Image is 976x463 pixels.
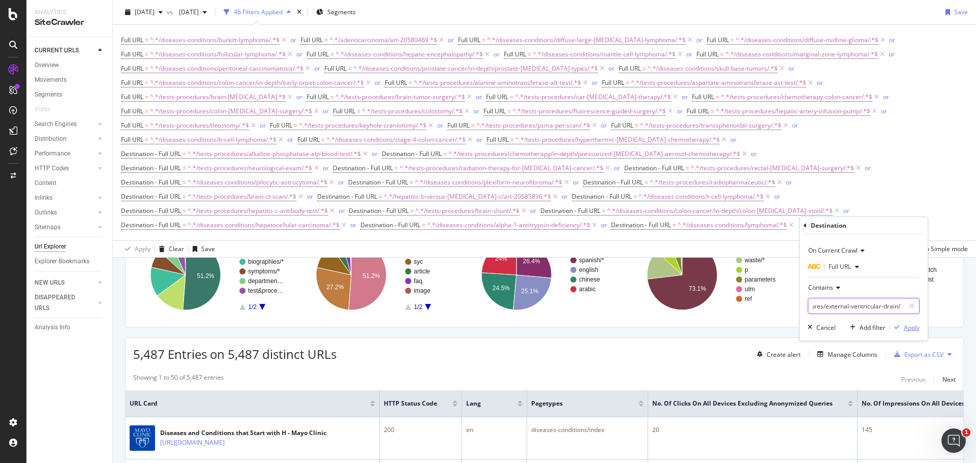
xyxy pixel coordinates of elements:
div: or [296,92,302,101]
span: ^.*/tests-procedures/hyperthermic-[MEDICAL_DATA]-chemotherapy/.*$ [515,133,720,147]
span: Full URL [121,107,143,115]
span: Full URL [324,64,347,73]
div: Sitemaps [35,222,60,233]
div: or [883,92,889,101]
span: Full URL [486,135,509,144]
div: Url Explorer [35,241,66,252]
button: Next [942,373,956,385]
div: or [296,50,302,58]
button: or [614,163,620,173]
span: = [324,36,328,44]
button: or [843,206,849,215]
span: = [182,178,186,187]
span: = [730,36,734,44]
button: or [677,106,683,116]
span: Destination - Full URL [333,164,393,172]
img: main image [130,425,155,451]
div: or [437,121,443,130]
span: = [409,78,412,87]
button: or [494,49,500,59]
a: Explorer Bookmarks [35,256,105,267]
span: Full URL [619,64,641,73]
span: = [294,121,297,130]
button: [DATE] [175,4,211,20]
span: Full URL [385,78,407,87]
button: or [608,64,615,73]
button: or [601,120,607,130]
span: = [145,121,148,130]
span: Full URL [611,121,633,130]
div: Distribution [35,134,67,144]
span: ^.*/tests-procedures/alkaline-phosphatase-alp-blood-test/.*$ [188,147,361,161]
a: Analysis Info [35,322,105,333]
div: or [614,164,620,172]
span: Full URL [121,135,143,144]
button: or [696,35,703,45]
span: = [507,107,511,115]
div: SiteCrawler [35,17,104,28]
span: = [182,206,186,215]
span: Destination - Full URL [349,206,409,215]
span: ^.*/diseases-conditions/diffuse-large-[MEDICAL_DATA]-lymphoma/.*$ [487,33,686,47]
div: or [350,221,356,229]
span: Full URL [458,36,480,44]
button: Segments [312,4,360,20]
span: = [145,92,148,101]
span: ^.*/diseases-conditions/plexiform-neurofibroma/.*$ [415,175,562,190]
div: Explorer Bookmarks [35,256,89,267]
span: = [348,64,352,73]
button: or [339,206,345,215]
button: or [287,135,293,144]
a: Search Engines [35,119,95,130]
span: ^.*/tests-procedures/rectal-[MEDICAL_DATA]-surgery/.*$ [691,161,854,175]
a: CURRENT URLS [35,45,95,56]
span: = [643,64,646,73]
div: or [448,36,454,44]
span: Full URL [270,121,292,130]
span: = [602,206,605,215]
div: or [889,36,895,44]
span: ^.*/tests-procedures/colon-[MEDICAL_DATA]-surgery/.*$ [150,104,312,118]
span: Destination - Full URL [624,164,684,172]
span: = [394,164,398,172]
span: ^.*/tests-procedures/psma-pet-scan/.*$ [476,118,590,133]
span: = [645,178,648,187]
div: or [494,50,500,58]
span: 2025 Jul. 16th [175,8,199,16]
button: or [476,92,482,102]
button: or [730,135,737,144]
div: or [751,149,757,158]
button: Add Filter [796,219,836,231]
span: = [716,92,719,101]
a: Content [35,178,105,189]
span: Full URL [692,92,714,101]
div: Cancel [816,323,836,332]
span: Full URL [121,36,143,44]
button: or [889,49,895,59]
span: = [528,50,531,58]
button: or [751,149,757,159]
button: or [323,163,329,173]
div: or [889,50,895,58]
span: Full URL [121,92,143,101]
span: = [145,78,148,87]
button: or [817,78,823,87]
span: = [330,92,334,101]
span: = [145,50,148,58]
span: ^.*/tests-procedures/fluorescence-guided-surgery/.*$ [512,104,666,118]
span: ^.*/tests-procedures/keyhole-craniotomy/.*$ [299,118,426,133]
button: Export as CSV [890,346,943,362]
span: Full URL [687,107,709,115]
span: ^.*/tests-procedures/radiopharmaceutic/.*$ [650,175,775,190]
div: Manage Columns [828,350,877,359]
span: Destination - Full URL [348,178,408,187]
div: or [792,121,798,130]
button: or [350,220,356,230]
div: Search Engines [35,119,77,130]
div: or [476,92,482,101]
span: ^.*/tests-procedures/brain-ct-scan/.*$ [188,190,296,204]
span: = [410,206,414,215]
span: ^.*/diseases-conditions/pilocytic-astrocytoma/.*$ [188,175,327,190]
